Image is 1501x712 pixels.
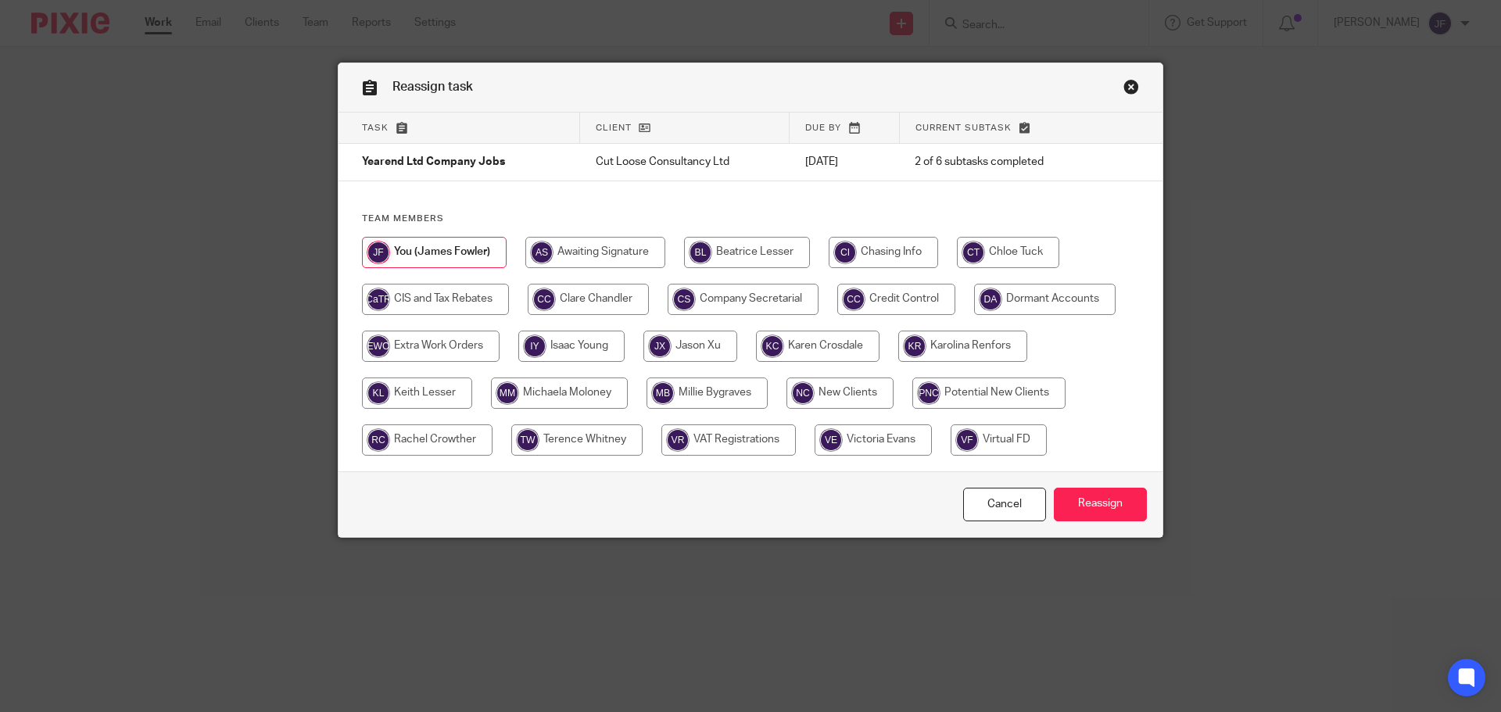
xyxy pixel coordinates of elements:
[805,123,841,132] span: Due by
[362,157,505,168] span: Yearend Ltd Company Jobs
[963,488,1046,521] a: Close this dialog window
[362,213,1139,225] h4: Team members
[805,154,884,170] p: [DATE]
[899,144,1102,181] td: 2 of 6 subtasks completed
[596,123,632,132] span: Client
[1054,488,1147,521] input: Reassign
[392,81,473,93] span: Reassign task
[1123,79,1139,100] a: Close this dialog window
[596,154,774,170] p: Cut Loose Consultancy Ltd
[915,123,1012,132] span: Current subtask
[362,123,389,132] span: Task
